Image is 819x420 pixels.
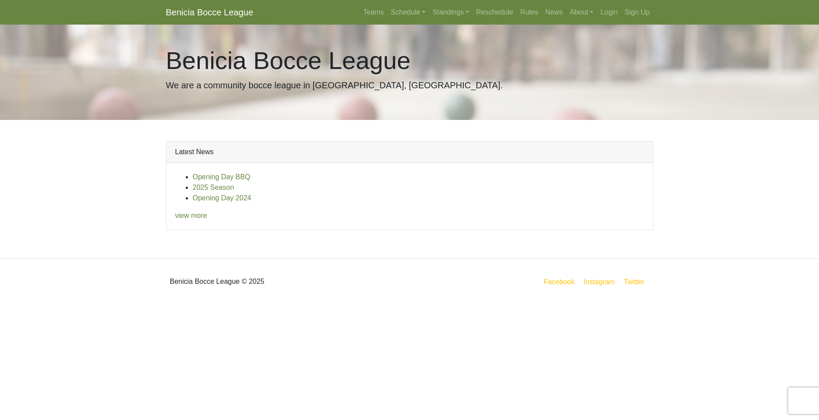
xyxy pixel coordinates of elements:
a: Login [597,4,621,21]
a: Twitter [622,276,651,287]
a: News [542,4,566,21]
a: view more [175,212,207,219]
a: Rules [517,4,542,21]
a: Benicia Bocce League [166,4,253,21]
a: Opening Day 2024 [193,194,251,202]
a: About [566,4,597,21]
p: We are a community bocce league in [GEOGRAPHIC_DATA], [GEOGRAPHIC_DATA]. [166,79,653,92]
a: Opening Day BBQ [193,173,251,181]
a: Instagram [582,276,617,287]
div: Latest News [166,141,653,163]
a: Sign Up [621,4,653,21]
a: 2025 Season [193,184,234,191]
a: Facebook [542,276,576,287]
div: Benicia Bocce League © 2025 [159,266,410,297]
a: Reschedule [473,4,517,21]
a: Schedule [387,4,429,21]
a: Standings [429,4,473,21]
a: Teams [360,4,387,21]
h1: Benicia Bocce League [166,46,653,75]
